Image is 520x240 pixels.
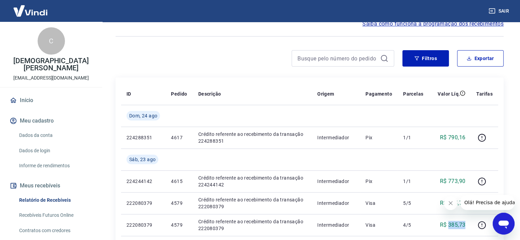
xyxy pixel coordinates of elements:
[317,178,355,185] p: Intermediador
[365,178,392,185] p: Pix
[476,90,493,97] p: Tarifas
[126,200,160,207] p: 222080379
[126,90,131,97] p: ID
[317,222,355,228] p: Intermediador
[457,50,504,67] button: Exportar
[8,0,53,21] img: Vindi
[403,178,423,185] p: 1/1
[438,90,460,97] p: Valor Líq.
[362,20,504,28] a: Saiba como funciona a programação dos recebimentos
[171,134,187,141] p: 4617
[198,218,306,232] p: Crédito referente ao recebimento da transação 222080379
[171,200,187,207] p: 4579
[365,134,392,141] p: Pix
[16,144,94,158] a: Dados de login
[365,200,392,207] p: Visa
[129,112,157,119] span: Dom, 24 ago
[403,90,423,97] p: Parcelas
[440,177,466,185] p: R$ 773,90
[444,196,457,210] iframe: Fechar mensagem
[16,128,94,142] a: Dados da conta
[171,222,187,228] p: 4579
[38,27,65,55] div: C
[126,134,160,141] p: 224288351
[440,221,466,229] p: R$ 385,73
[16,224,94,238] a: Contratos com credores
[171,90,187,97] p: Pedido
[198,196,306,210] p: Crédito referente ao recebimento da transação 222080379
[440,199,466,207] p: R$ 385,73
[16,159,94,173] a: Informe de rendimentos
[129,156,156,163] span: Sáb, 23 ago
[403,200,423,207] p: 5/5
[126,178,160,185] p: 224244142
[460,195,515,210] iframe: Mensagem da empresa
[198,90,221,97] p: Descrição
[8,113,94,128] button: Meu cadastro
[297,53,377,63] input: Busque pelo número do pedido
[126,222,160,228] p: 222080379
[16,193,94,207] a: Relatório de Recebíveis
[8,93,94,108] a: Início
[317,200,355,207] p: Intermediador
[317,90,334,97] p: Origem
[403,222,423,228] p: 4/5
[493,213,515,235] iframe: Botão para abrir a janela de mensagens
[365,222,392,228] p: Visa
[8,178,94,193] button: Meus recebíveis
[487,5,512,17] button: Sair
[171,178,187,185] p: 4615
[5,57,97,72] p: [DEMOGRAPHIC_DATA][PERSON_NAME]
[198,131,306,144] p: Crédito referente ao recebimento da transação 224288351
[365,90,392,97] p: Pagamento
[440,133,466,142] p: R$ 790,16
[16,208,94,222] a: Recebíveis Futuros Online
[198,174,306,188] p: Crédito referente ao recebimento da transação 224244142
[4,5,57,10] span: Olá! Precisa de ajuda?
[403,134,423,141] p: 1/1
[402,50,449,67] button: Filtros
[13,74,89,82] p: [EMAIL_ADDRESS][DOMAIN_NAME]
[317,134,355,141] p: Intermediador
